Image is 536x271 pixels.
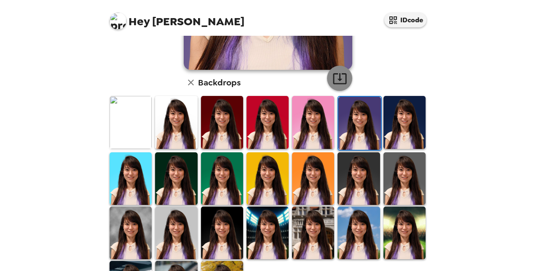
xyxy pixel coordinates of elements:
[110,13,126,29] img: profile pic
[384,13,426,27] button: IDcode
[110,96,152,149] img: Original
[198,76,241,89] h6: Backdrops
[129,14,150,29] span: Hey
[110,8,244,27] span: [PERSON_NAME]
